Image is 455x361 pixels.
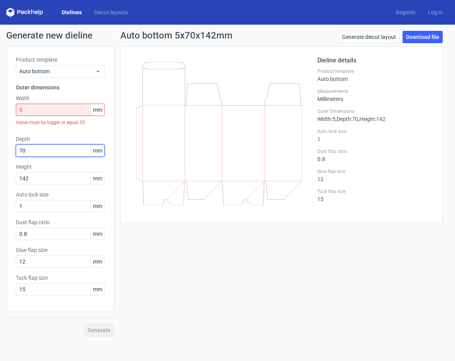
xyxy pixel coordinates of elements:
label: Measurements [317,88,433,94]
a: Download file [403,31,443,43]
div: 1 [317,128,433,142]
h1: Auto bottom 5x70x142mm [120,31,233,40]
span: , Height : 142 [358,116,386,122]
label: Auto lock size [16,191,104,198]
label: Outer Dimensions [317,108,433,114]
label: Auto lock size [317,128,433,134]
div: 0.8 [317,148,433,162]
span: mm [91,256,104,267]
label: Product template [317,68,433,74]
label: Dust flap ratio [16,218,104,226]
span: mm [91,145,104,156]
a: Register [390,8,422,16]
label: Width [16,94,104,102]
label: Glue flap size [317,168,433,175]
h3: Outer dimensions [16,84,104,91]
a: Log in [422,8,449,16]
label: Dust flap ratio [317,148,433,154]
span: mm [91,104,104,116]
label: Tuck flap size [16,274,104,282]
a: Diecut layouts [88,8,134,16]
div: Millimeters [317,88,433,102]
div: Auto bottom [317,68,433,82]
a: Generate diecut layout [339,31,399,43]
label: Height [16,163,104,171]
div: Value must be bigger or equal 25 [16,116,104,129]
div: 12 [317,168,433,182]
h2: Dieline details [317,56,433,65]
label: Depth [16,135,104,143]
span: mm [91,173,104,184]
h1: Generate new dieline [6,31,449,40]
label: Product template [16,56,104,64]
div: 15 [317,188,433,202]
span: mm [91,284,104,295]
span: mm [91,228,104,240]
label: Tuck flap size [317,188,433,195]
label: Glue flap size [16,246,104,254]
span: , Depth : 70 [335,116,358,122]
span: Auto bottom [19,67,95,75]
span: Width : 5 [317,116,335,122]
a: Dielines [56,8,88,16]
span: mm [91,200,104,212]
